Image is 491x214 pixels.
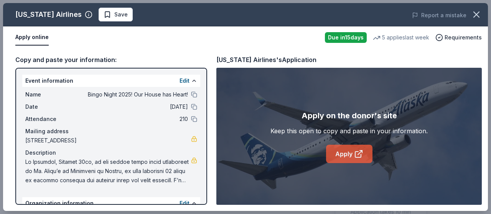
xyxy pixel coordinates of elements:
[325,32,367,43] div: Due in 15 days
[99,8,133,21] button: Save
[326,145,372,163] a: Apply
[25,136,191,145] span: [STREET_ADDRESS]
[22,75,200,87] div: Event information
[15,55,207,65] div: Copy and paste your information:
[25,157,191,185] span: Lo Ipsumdol, Sitamet 30co, ad eli seddoe tempo incid utlaboreet do Ma. Aliqu’e ad Minimveni qu No...
[77,90,188,99] span: Bingo Night 2025! Our House has Heart!
[77,114,188,124] span: 210
[22,197,200,209] div: Organization information
[412,11,466,20] button: Report a mistake
[15,29,49,46] button: Apply online
[25,102,77,111] span: Date
[25,148,197,157] div: Description
[302,109,397,122] div: Apply on the donor's site
[15,8,82,21] div: [US_STATE] Airlines
[373,33,429,42] div: 5 applies last week
[445,33,482,42] span: Requirements
[25,114,77,124] span: Attendance
[216,55,316,65] div: [US_STATE] Airlines's Application
[25,90,77,99] span: Name
[435,33,482,42] button: Requirements
[180,76,189,85] button: Edit
[270,126,428,136] div: Keep this open to copy and paste in your information.
[25,127,197,136] div: Mailing address
[77,102,188,111] span: [DATE]
[114,10,128,19] span: Save
[180,199,189,208] button: Edit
